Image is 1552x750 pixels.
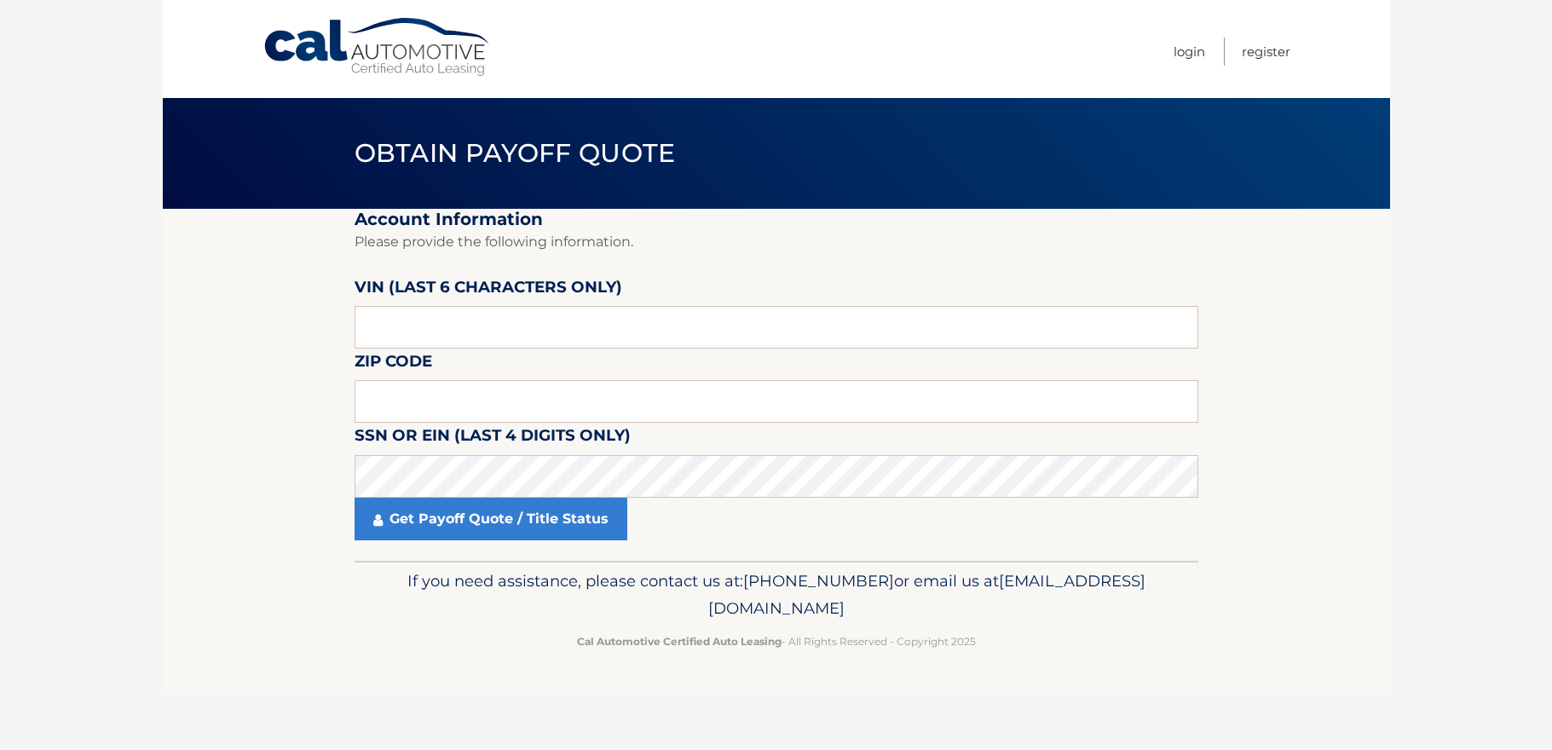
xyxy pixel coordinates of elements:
[577,635,782,648] strong: Cal Automotive Certified Auto Leasing
[1242,37,1290,66] a: Register
[355,230,1198,254] p: Please provide the following information.
[743,571,894,591] span: [PHONE_NUMBER]
[355,498,627,540] a: Get Payoff Quote / Title Status
[1174,37,1205,66] a: Login
[355,137,676,169] span: Obtain Payoff Quote
[355,349,432,380] label: Zip Code
[366,632,1187,650] p: - All Rights Reserved - Copyright 2025
[355,209,1198,230] h2: Account Information
[263,17,493,78] a: Cal Automotive
[355,423,631,454] label: SSN or EIN (last 4 digits only)
[355,274,622,306] label: VIN (last 6 characters only)
[366,568,1187,622] p: If you need assistance, please contact us at: or email us at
